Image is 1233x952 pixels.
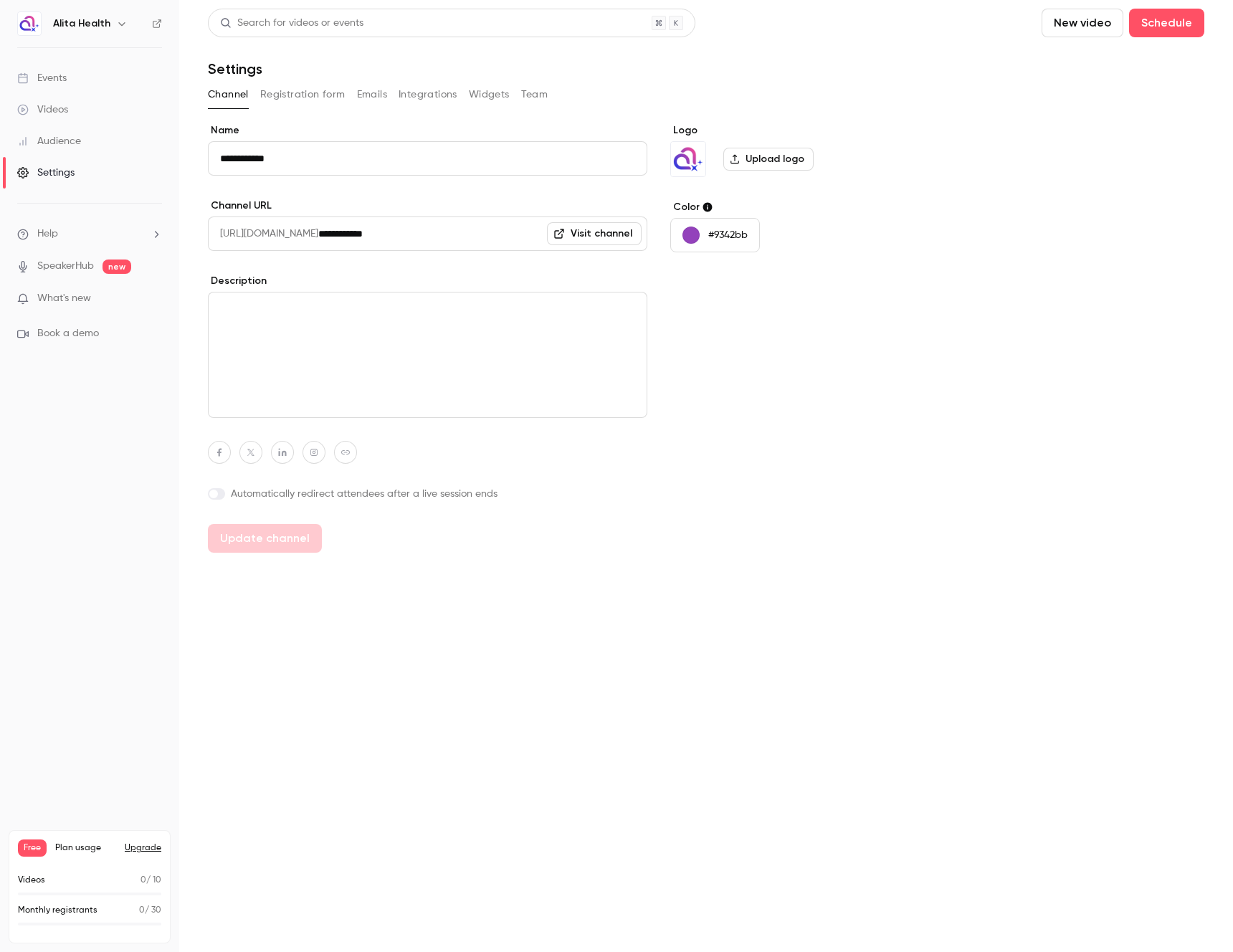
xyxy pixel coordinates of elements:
[53,16,110,31] h6: Alita Health
[17,103,68,117] div: Videos
[1042,9,1123,37] button: New video
[260,83,346,106] button: Registration form
[670,218,760,252] button: #9342bb
[37,227,58,242] span: Help
[17,134,81,148] div: Audience
[145,292,162,305] iframe: Noticeable Trigger
[723,148,814,171] label: Upload logo
[18,839,47,857] span: Free
[208,216,318,251] span: [URL][DOMAIN_NAME]
[141,876,146,885] span: 0
[208,123,647,138] label: Name
[670,123,890,177] section: Logo
[18,12,41,35] img: Alita Health
[208,274,647,288] label: Description
[670,200,890,214] label: Color
[208,199,647,213] label: Channel URL
[208,60,262,77] h1: Settings
[17,71,67,85] div: Events
[125,842,161,854] button: Upgrade
[17,227,162,242] li: help-dropdown-opener
[139,906,145,915] span: 0
[399,83,457,106] button: Integrations
[220,16,363,31] div: Search for videos or events
[357,83,387,106] button: Emails
[521,83,548,106] button: Team
[208,83,249,106] button: Channel
[37,291,91,306] span: What's new
[37,259,94,274] a: SpeakerHub
[1129,9,1204,37] button: Schedule
[37,326,99,341] span: Book a demo
[17,166,75,180] div: Settings
[18,904,97,917] p: Monthly registrants
[671,142,705,176] img: Alita Health
[139,904,161,917] p: / 30
[141,874,161,887] p: / 10
[708,228,748,242] p: #9342bb
[469,83,510,106] button: Widgets
[55,842,116,854] span: Plan usage
[18,874,45,887] p: Videos
[208,487,647,501] label: Automatically redirect attendees after a live session ends
[547,222,642,245] a: Visit channel
[103,260,131,274] span: new
[670,123,890,138] label: Logo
